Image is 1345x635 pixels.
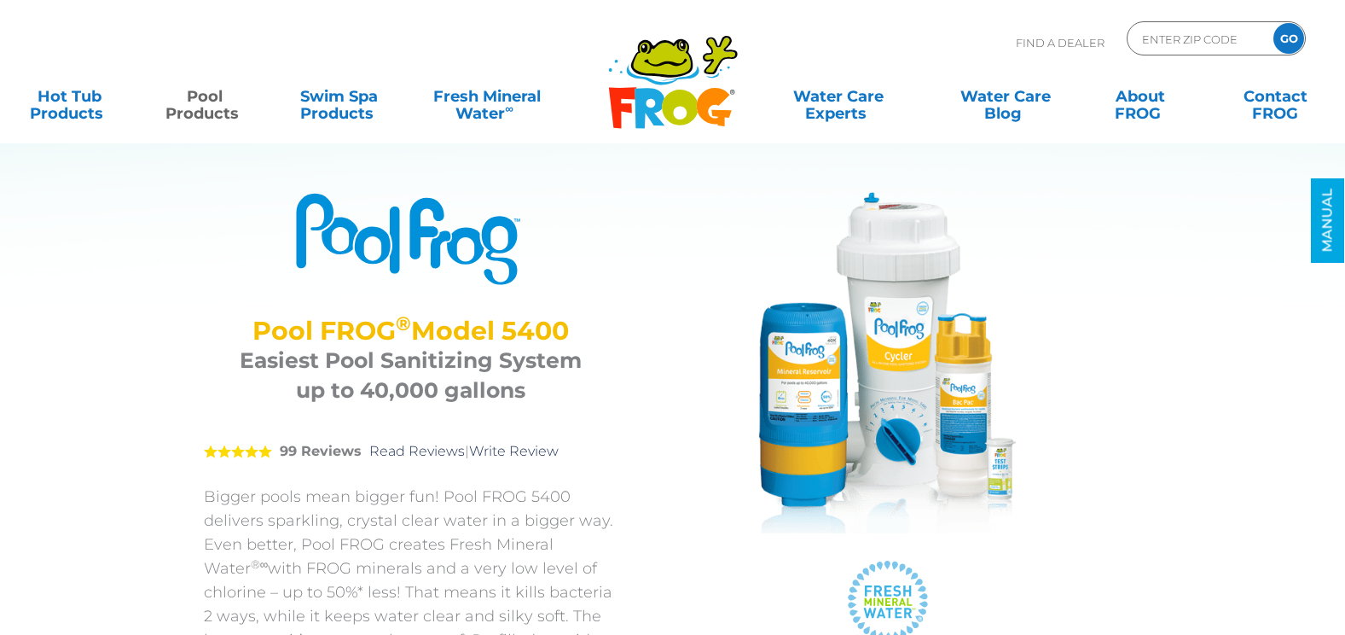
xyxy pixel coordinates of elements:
[505,102,513,115] sup: ∞
[753,79,924,114] a: Water CareExperts
[954,79,1058,114] a: Water CareBlog
[1088,79,1193,114] a: AboutFROG
[204,445,272,458] span: 5
[225,316,596,346] h2: Pool FROG Model 5400
[204,418,617,485] div: |
[369,443,465,459] a: Read Reviews
[396,312,411,335] sup: ®
[421,79,553,114] a: Fresh MineralWater∞
[469,443,559,459] a: Write Review
[280,443,362,459] strong: 99 Reviews
[251,557,269,571] sup: ®∞
[287,79,391,114] a: Swim SpaProducts
[1016,21,1104,64] p: Find A Dealer
[1223,79,1328,114] a: ContactFROG
[1273,23,1304,54] input: GO
[17,79,122,114] a: Hot TubProducts
[152,79,257,114] a: PoolProducts
[1311,178,1344,263] a: MANUAL
[1140,26,1255,51] input: Zip Code Form
[225,346,596,405] h3: Easiest Pool Sanitizing System up to 40,000 gallons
